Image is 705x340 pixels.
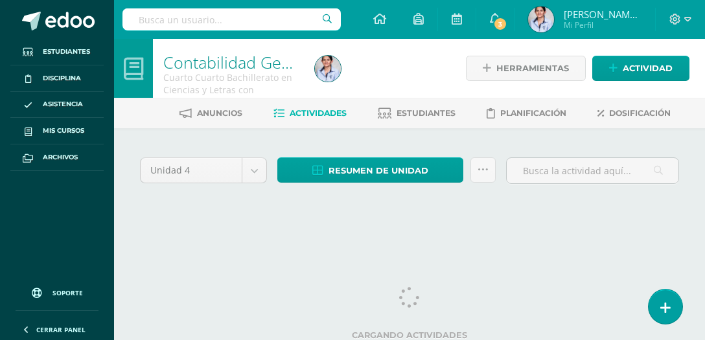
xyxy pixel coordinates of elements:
[163,71,299,120] div: Cuarto Cuarto Bachillerato en Ciencias y Letras con Orientación en Computación 'A'
[150,158,232,183] span: Unidad 4
[10,39,104,65] a: Estudiantes
[10,144,104,171] a: Archivos
[10,118,104,144] a: Mis cursos
[623,56,673,80] span: Actividad
[507,158,678,183] input: Busca la actividad aquí...
[43,99,83,109] span: Asistencia
[163,53,299,71] h1: Contabilidad General
[378,103,456,124] a: Estudiantes
[597,103,671,124] a: Dosificación
[52,288,83,297] span: Soporte
[493,17,507,31] span: 3
[277,157,463,183] a: Resumen de unidad
[315,56,341,82] img: 2f7b6a1dd1a10ecf2c11198932961ac6.png
[141,158,266,183] a: Unidad 4
[197,108,242,118] span: Anuncios
[273,103,347,124] a: Actividades
[122,8,341,30] input: Busca un usuario...
[496,56,569,80] span: Herramientas
[466,56,586,81] a: Herramientas
[564,19,641,30] span: Mi Perfil
[500,108,566,118] span: Planificación
[43,73,81,84] span: Disciplina
[397,108,456,118] span: Estudiantes
[10,92,104,119] a: Asistencia
[36,325,86,334] span: Cerrar panel
[140,330,679,340] label: Cargando actividades
[163,51,319,73] a: Contabilidad General
[329,159,428,183] span: Resumen de unidad
[43,126,84,136] span: Mis cursos
[43,152,78,163] span: Archivos
[609,108,671,118] span: Dosificación
[290,108,347,118] span: Actividades
[16,275,98,307] a: Soporte
[10,65,104,92] a: Disciplina
[179,103,242,124] a: Anuncios
[43,47,90,57] span: Estudiantes
[564,8,641,21] span: [PERSON_NAME] de [PERSON_NAME]
[487,103,566,124] a: Planificación
[528,6,554,32] img: 2f7b6a1dd1a10ecf2c11198932961ac6.png
[592,56,689,81] a: Actividad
